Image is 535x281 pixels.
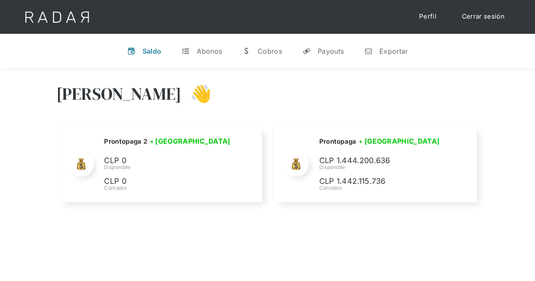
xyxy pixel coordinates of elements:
[453,8,513,25] a: Cerrar sesión
[143,47,162,55] div: Saldo
[181,83,211,104] h3: 👋
[319,137,356,146] h2: Prontopaga
[181,47,190,55] div: t
[127,47,136,55] div: v
[359,136,439,146] h3: • [GEOGRAPHIC_DATA]
[379,47,408,55] div: Exportar
[104,155,231,167] p: CLP 0
[242,47,251,55] div: w
[197,47,222,55] div: Abonos
[319,155,446,167] p: CLP 1.444.200.636
[104,175,231,188] p: CLP 0
[150,136,230,146] h3: • [GEOGRAPHIC_DATA]
[258,47,282,55] div: Cobros
[319,184,446,192] div: Contable
[319,175,446,188] p: CLP 1.442.115.736
[319,164,446,171] div: Disponible
[104,184,233,192] div: Contable
[411,8,445,25] a: Perfil
[56,83,182,104] h3: [PERSON_NAME]
[104,137,147,146] h2: Prontopaga 2
[302,47,311,55] div: y
[104,164,233,171] div: Disponible
[364,47,373,55] div: n
[318,47,344,55] div: Payouts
